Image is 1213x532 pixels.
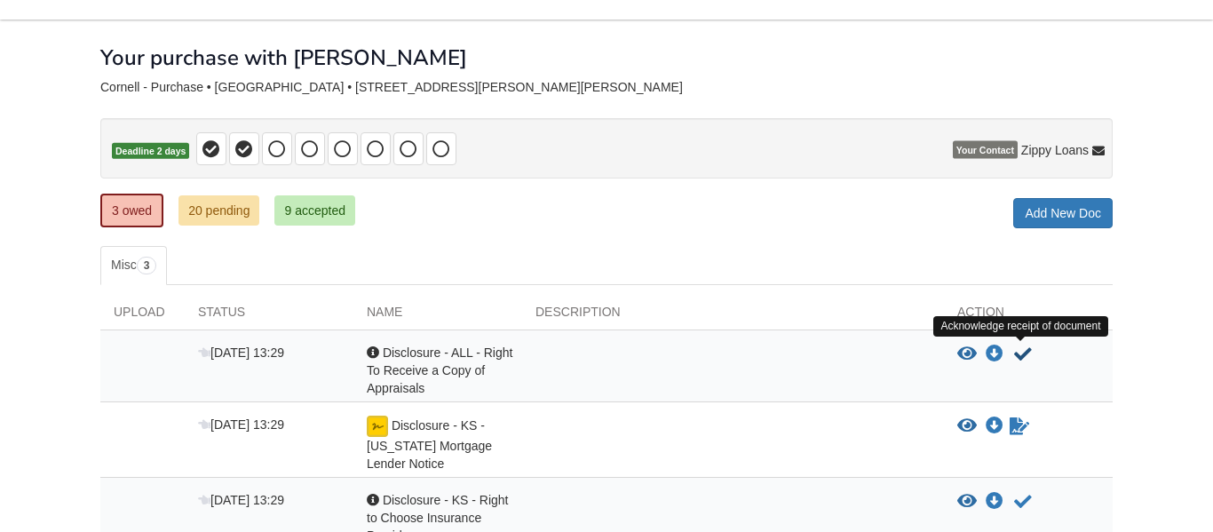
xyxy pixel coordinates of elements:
[100,80,1113,95] div: Cornell - Purchase • [GEOGRAPHIC_DATA] • [STREET_ADDRESS][PERSON_NAME][PERSON_NAME]
[953,141,1018,159] span: Your Contact
[1008,416,1031,437] a: Waiting for your co-borrower to e-sign
[137,257,157,274] span: 3
[198,345,284,360] span: [DATE] 13:29
[1013,198,1113,228] a: Add New Doc
[1012,491,1034,512] button: Acknowledge receipt of document
[367,416,388,437] img: esign icon
[100,246,167,285] a: Misc
[185,303,353,330] div: Status
[198,493,284,507] span: [DATE] 13:29
[274,195,355,226] a: 9 accepted
[198,417,284,432] span: [DATE] 13:29
[112,143,189,160] span: Deadline 2 days
[353,303,522,330] div: Name
[100,46,467,69] h1: Your purchase with [PERSON_NAME]
[933,316,1107,337] div: Acknowledge receipt of document
[100,303,185,330] div: Upload
[522,303,944,330] div: Description
[100,194,163,227] a: 3 owed
[367,345,512,395] span: Disclosure - ALL - Right To Receive a Copy of Appraisals
[986,495,1003,509] a: Download Disclosure - KS - Right to Choose Insurance Provider
[178,195,259,226] a: 20 pending
[957,345,977,363] button: View Disclosure - ALL - Right To Receive a Copy of Appraisals
[986,419,1003,433] a: Download Disclosure - KS - Kansas Mortgage Lender Notice
[367,418,492,471] span: Disclosure - KS - [US_STATE] Mortgage Lender Notice
[1021,141,1089,159] span: Zippy Loans
[957,493,977,511] button: View Disclosure - KS - Right to Choose Insurance Provider
[1012,344,1034,365] button: Acknowledge receipt of document
[944,303,1113,330] div: Action
[986,347,1003,361] a: Download Disclosure - ALL - Right To Receive a Copy of Appraisals
[957,417,977,435] button: View Disclosure - KS - Kansas Mortgage Lender Notice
